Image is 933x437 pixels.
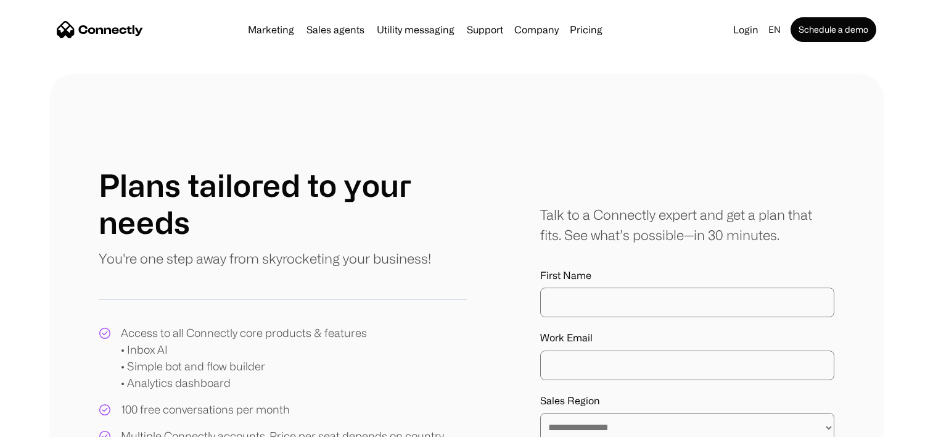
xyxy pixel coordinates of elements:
[57,20,143,39] a: home
[791,17,876,42] a: Schedule a demo
[462,25,508,35] a: Support
[728,21,763,38] a: Login
[25,415,74,433] ul: Language list
[372,25,459,35] a: Utility messaging
[514,21,559,38] div: Company
[540,395,834,407] label: Sales Region
[540,270,834,281] label: First Name
[540,204,834,245] div: Talk to a Connectly expert and get a plan that fits. See what’s possible—in 30 minutes.
[763,21,788,38] div: en
[121,325,367,391] div: Access to all Connectly core products & features • Inbox AI • Simple bot and flow builder • Analy...
[99,167,467,241] h1: Plans tailored to your needs
[768,21,781,38] div: en
[511,21,562,38] div: Company
[99,248,431,268] p: You're one step away from skyrocketing your business!
[540,332,834,344] label: Work Email
[565,25,607,35] a: Pricing
[12,414,74,433] aside: Language selected: English
[302,25,369,35] a: Sales agents
[121,401,290,418] div: 100 free conversations per month
[243,25,299,35] a: Marketing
